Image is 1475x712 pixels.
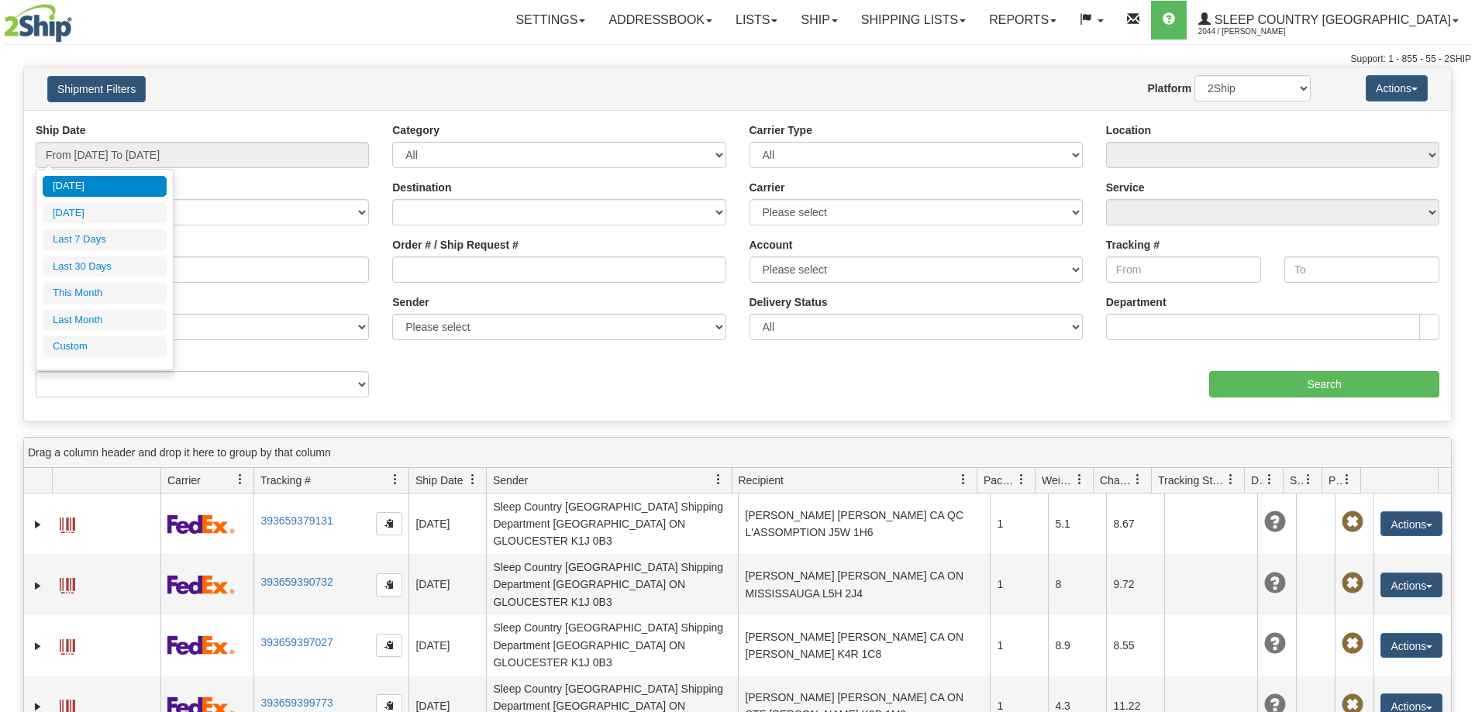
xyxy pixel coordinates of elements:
[1048,615,1106,676] td: 8.9
[415,473,463,488] span: Ship Date
[1264,573,1286,594] span: Unknown
[1209,371,1439,397] input: Search
[260,697,333,709] a: 393659399773
[227,466,253,493] a: Carrier filter column settings
[60,511,75,535] a: Label
[950,466,977,493] a: Recipient filter column settings
[750,294,828,310] label: Delivery Status
[1106,554,1164,614] td: 9.72
[705,466,732,493] a: Sender filter column settings
[408,615,486,676] td: [DATE]
[789,1,849,40] a: Ship
[850,1,977,40] a: Shipping lists
[30,578,46,593] a: Expand
[376,634,402,657] button: Copy to clipboard
[1439,277,1473,435] iframe: chat widget
[43,336,167,357] li: Custom
[990,554,1048,614] td: 1
[1211,13,1451,26] span: Sleep Country [GEOGRAPHIC_DATA]
[1106,256,1261,283] input: From
[1380,633,1442,658] button: Actions
[1187,1,1470,40] a: Sleep Country [GEOGRAPHIC_DATA] 2044 / [PERSON_NAME]
[1342,633,1363,655] span: Pickup Not Assigned
[392,122,439,138] label: Category
[167,575,235,594] img: 2 - FedEx Express®
[460,466,486,493] a: Ship Date filter column settings
[1284,256,1439,283] input: To
[738,615,990,676] td: [PERSON_NAME] [PERSON_NAME] CA ON [PERSON_NAME] K4R 1C8
[382,466,408,493] a: Tracking # filter column settings
[738,494,990,554] td: [PERSON_NAME] [PERSON_NAME] CA QC L'ASSOMPTION J5W 1H6
[990,494,1048,554] td: 1
[376,573,402,597] button: Copy to clipboard
[1048,494,1106,554] td: 5.1
[1048,554,1106,614] td: 8
[724,1,789,40] a: Lists
[43,229,167,250] li: Last 7 Days
[392,237,519,253] label: Order # / Ship Request #
[392,294,429,310] label: Sender
[1295,466,1322,493] a: Shipment Issues filter column settings
[43,283,167,304] li: This Month
[167,473,201,488] span: Carrier
[4,4,72,43] img: logo2044.jpg
[1067,466,1093,493] a: Weight filter column settings
[1342,511,1363,533] span: Pickup Not Assigned
[486,615,738,676] td: Sleep Country [GEOGRAPHIC_DATA] Shipping Department [GEOGRAPHIC_DATA] ON GLOUCESTER K1J 0B3
[750,237,793,253] label: Account
[376,512,402,535] button: Copy to clipboard
[24,438,1451,468] div: grid grouping header
[1198,24,1315,40] span: 2044 / [PERSON_NAME]
[1106,494,1164,554] td: 8.67
[408,494,486,554] td: [DATE]
[167,514,235,534] img: 2 - FedEx Express®
[43,256,167,277] li: Last 30 Days
[408,554,486,614] td: [DATE]
[1329,473,1342,488] span: Pickup Status
[1251,473,1264,488] span: Delivery Status
[486,494,738,554] td: Sleep Country [GEOGRAPHIC_DATA] Shipping Department [GEOGRAPHIC_DATA] ON GLOUCESTER K1J 0B3
[1264,633,1286,655] span: Unknown
[1147,81,1191,96] label: Platform
[43,176,167,197] li: [DATE]
[597,1,724,40] a: Addressbook
[60,632,75,657] a: Label
[739,473,784,488] span: Recipient
[1125,466,1151,493] a: Charge filter column settings
[738,554,990,614] td: [PERSON_NAME] [PERSON_NAME] CA ON MISSISSAUGA L5H 2J4
[1042,473,1074,488] span: Weight
[392,180,451,195] label: Destination
[1106,294,1167,310] label: Department
[260,514,333,527] a: 393659379131
[43,203,167,224] li: [DATE]
[1264,511,1286,533] span: Unknown
[260,473,311,488] span: Tracking #
[1106,615,1164,676] td: 8.55
[1334,466,1360,493] a: Pickup Status filter column settings
[167,635,235,655] img: 2 - FedEx Express®
[1106,122,1151,138] label: Location
[1100,473,1132,488] span: Charge
[1106,180,1145,195] label: Service
[750,122,812,138] label: Carrier Type
[43,310,167,331] li: Last Month
[4,53,1471,66] div: Support: 1 - 855 - 55 - 2SHIP
[1008,466,1035,493] a: Packages filter column settings
[30,638,46,654] a: Expand
[750,180,785,195] label: Carrier
[30,517,46,532] a: Expand
[493,473,528,488] span: Sender
[1256,466,1283,493] a: Delivery Status filter column settings
[1380,573,1442,597] button: Actions
[260,576,333,588] a: 393659390732
[1342,573,1363,594] span: Pickup Not Assigned
[60,571,75,596] a: Label
[1218,466,1244,493] a: Tracking Status filter column settings
[1158,473,1225,488] span: Tracking Status
[47,76,146,102] button: Shipment Filters
[1106,237,1160,253] label: Tracking #
[990,615,1048,676] td: 1
[977,1,1068,40] a: Reports
[984,473,1016,488] span: Packages
[1366,75,1428,101] button: Actions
